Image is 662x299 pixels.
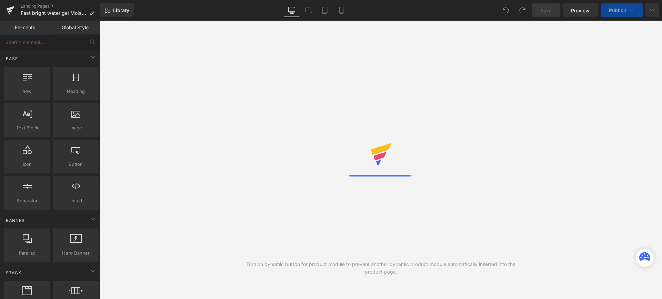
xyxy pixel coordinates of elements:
span: Button [55,161,97,168]
span: Base [5,55,19,62]
a: Desktop [283,3,300,17]
a: Landing Pages [21,3,100,9]
span: Banner [5,217,26,224]
span: Row [6,88,48,95]
span: Hero Banner [55,249,97,257]
span: Parallax [6,249,48,257]
span: Text Block [6,124,48,131]
div: Turn on dynamic button for product module to prevent another dynamic product module automatically... [240,260,522,276]
a: New Library [100,3,134,17]
span: Library [113,7,129,13]
span: Save [540,7,552,14]
button: Redo [515,3,529,17]
span: Stack [5,269,22,276]
span: Heading [55,88,97,95]
a: Tablet [317,3,333,17]
span: Fast bright water gel Moisturizer [21,10,87,16]
span: Separator [6,197,48,204]
a: Laptop [300,3,317,17]
a: Global Style [50,21,100,34]
button: More [645,3,659,17]
a: Preview [563,3,598,17]
span: Icon [6,161,48,168]
a: Mobile [333,3,350,17]
span: Image [55,124,97,131]
button: Undo [499,3,513,17]
span: Liquid [55,197,97,204]
button: Publish [601,3,643,17]
span: Publish [609,8,626,13]
span: Preview [571,7,590,14]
